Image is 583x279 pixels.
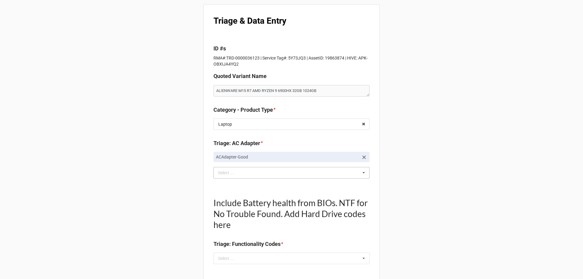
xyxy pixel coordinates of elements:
h1: Include Battery health from BIOs. NTF for No Trouble Found. Add Hard Drive codes here [213,197,370,230]
label: Quoted Variant Name [213,72,267,80]
div: Laptop [218,122,232,126]
p: RMA#:TRD-0000036123 | Service Tag#: 5Y73JQ3 | AssetID: 19863874 | HIVE: APK-OBXIJA4YQ2 [213,55,370,67]
b: Triage & Data Entry [213,16,286,26]
label: Triage: AC Adapter [213,139,260,148]
div: Select ... [216,255,243,262]
b: ID #s [213,45,226,52]
label: Triage: Functionality Codes [213,240,281,248]
label: Category - Product Type [213,106,273,114]
p: ACAdapter-Good [216,154,359,160]
div: Select ... [216,169,243,176]
textarea: ALIENWARE M15 R7 AMD RYZEN 9 6900HX 32GB 1024GB [213,85,370,97]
